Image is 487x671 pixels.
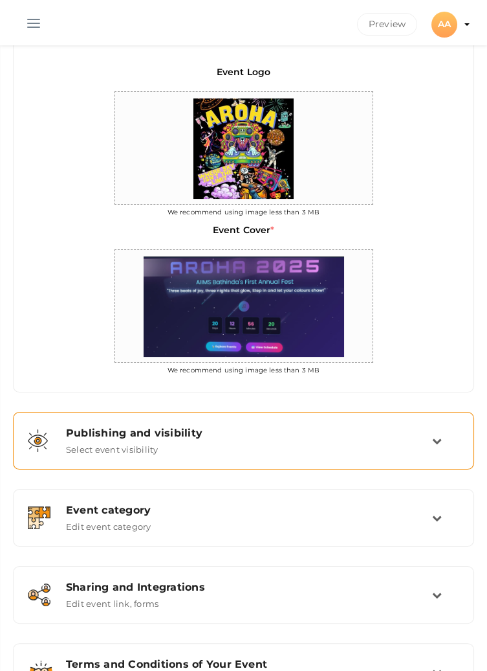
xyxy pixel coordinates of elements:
profile-pic: AA [431,18,457,30]
button: Preview [357,13,417,36]
p: We recommend using image less than 3 MB [88,205,399,217]
a: Publishing and visibility Select event visibility [20,445,467,457]
img: ODJU6OI8_normal.png [137,250,351,363]
img: sharing.svg [28,584,50,606]
a: Sharing and Integrations Edit event link, forms [20,599,467,611]
button: AA [427,10,461,39]
label: Edit event category [66,516,151,532]
label: Select event visibility [66,439,158,455]
label: Event Logo [217,65,270,88]
img: category.svg [28,506,50,529]
span: Publishing and visibility [66,427,202,439]
div: Terms and Conditions of Your Event [66,658,432,670]
label: Edit event link, forms [66,593,158,609]
div: Sharing and Integrations [66,581,432,593]
div: Event category [66,504,432,516]
img: shared-vision.svg [28,429,48,452]
a: Event category Edit event category [20,522,467,534]
img: 893HGIN4_small.jpeg [187,92,300,205]
label: Event Cover [213,223,275,246]
p: We recommend using image less than 3 MB [88,363,399,375]
div: AA [431,12,457,38]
